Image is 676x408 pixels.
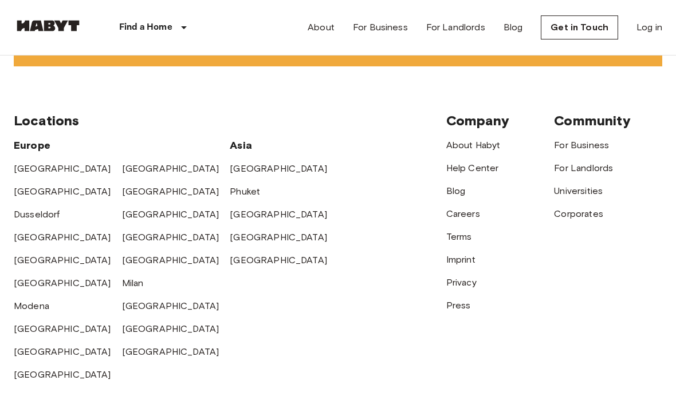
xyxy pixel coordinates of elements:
a: About [308,21,335,34]
a: [GEOGRAPHIC_DATA] [14,323,111,334]
span: Community [554,112,630,129]
a: [GEOGRAPHIC_DATA] [122,232,219,243]
a: [GEOGRAPHIC_DATA] [122,346,219,357]
a: Help Center [446,163,499,173]
a: [GEOGRAPHIC_DATA] [14,278,111,288]
a: Careers [446,208,480,219]
a: Dusseldorf [14,209,60,220]
a: [GEOGRAPHIC_DATA] [14,255,111,266]
img: Habyt [14,20,82,31]
a: [GEOGRAPHIC_DATA] [14,163,111,174]
a: Get in Touch [541,15,618,39]
a: [GEOGRAPHIC_DATA] [122,186,219,197]
span: Locations [14,112,79,129]
span: Asia [230,139,252,152]
a: Imprint [446,254,475,265]
a: [GEOGRAPHIC_DATA] [122,323,219,334]
a: [GEOGRAPHIC_DATA] [230,255,327,266]
a: Phuket [230,186,260,197]
a: [GEOGRAPHIC_DATA] [122,163,219,174]
a: Blog [504,21,523,34]
a: [GEOGRAPHIC_DATA] [230,209,327,220]
a: Universities [554,185,603,196]
span: Company [446,112,509,129]
a: [GEOGRAPHIC_DATA] [122,300,219,311]
a: [GEOGRAPHIC_DATA] [230,232,327,243]
a: [GEOGRAPHIC_DATA] [14,346,111,357]
a: [GEOGRAPHIC_DATA] [14,232,111,243]
a: Blog [446,185,466,196]
p: Find a Home [119,21,172,34]
a: Terms [446,231,472,242]
a: Corporates [554,208,603,219]
a: For Landlords [554,163,613,173]
a: Press [446,300,471,311]
a: Log in [636,21,662,34]
a: [GEOGRAPHIC_DATA] [14,186,111,197]
a: For Business [554,140,609,150]
a: [GEOGRAPHIC_DATA] [14,369,111,380]
a: Privacy [446,277,477,288]
a: [GEOGRAPHIC_DATA] [122,209,219,220]
span: Europe [14,139,50,152]
a: Modena [14,300,49,311]
a: For Landlords [426,21,485,34]
a: [GEOGRAPHIC_DATA] [122,255,219,266]
a: [GEOGRAPHIC_DATA] [230,163,327,174]
a: Milan [122,278,144,288]
a: For Business [353,21,408,34]
a: About Habyt [446,140,501,150]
